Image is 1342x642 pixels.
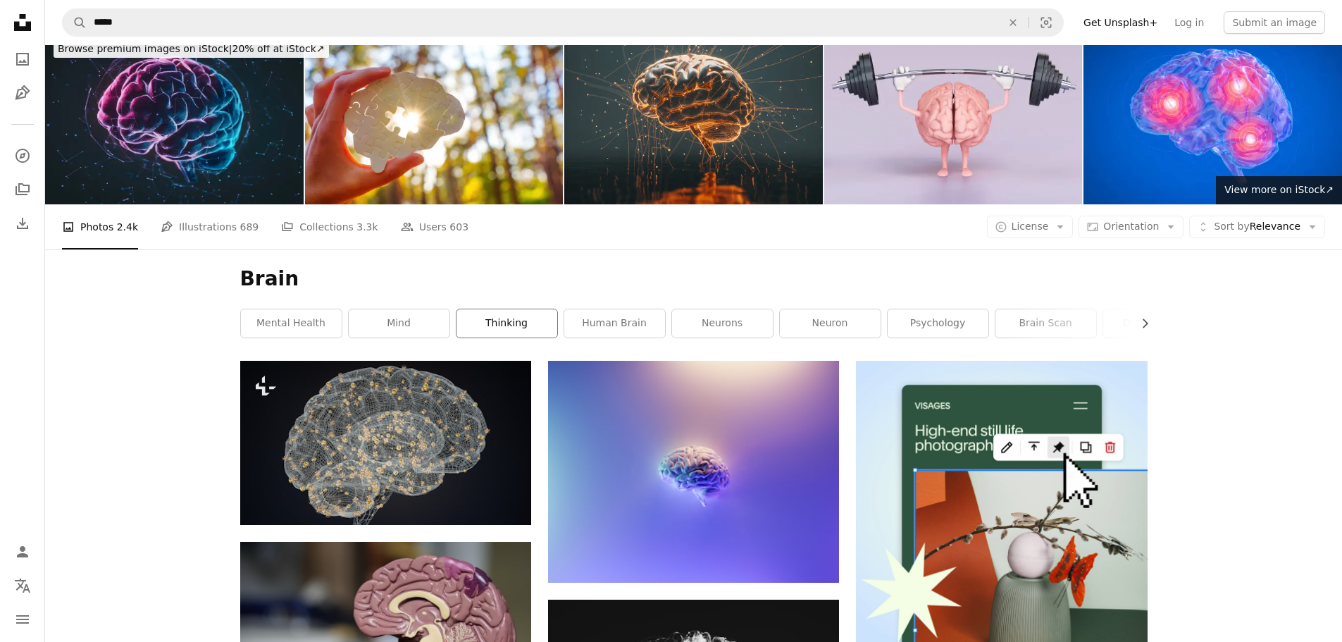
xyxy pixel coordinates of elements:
a: Get Unsplash+ [1075,11,1166,34]
a: Log in / Sign up [8,538,37,566]
a: Log in [1166,11,1212,34]
a: Download History [8,209,37,237]
a: Illustrations 689 [161,204,259,249]
button: License [987,216,1074,238]
a: neuron [780,309,881,338]
a: Explore [8,142,37,170]
button: Menu [8,605,37,634]
button: Visual search [1029,9,1063,36]
span: License [1012,221,1049,232]
form: Find visuals sitewide [62,8,1064,37]
a: brain scan [995,309,1096,338]
img: a computer generated image of a human brain [240,361,531,524]
span: 689 [240,219,259,235]
span: 20% off at iStock ↗ [58,43,325,54]
a: Home — Unsplash [8,8,37,39]
a: human brain [564,309,665,338]
a: Collections 3.3k [281,204,378,249]
img: Digital Brain With Connections [45,32,304,204]
span: Orientation [1103,221,1159,232]
a: Illustrations [8,79,37,107]
a: digital brain [1103,309,1204,338]
img: Holding Puzzle Piece Shaped Like Brain With Sunlight Background [305,32,564,204]
a: neurons [672,309,773,338]
img: Headache concept illustration [1083,32,1342,204]
span: Sort by [1214,221,1249,232]
span: Browse premium images on iStock | [58,43,232,54]
span: Relevance [1214,220,1300,234]
a: Browse premium images on iStock|20% off at iStock↗ [45,32,337,66]
a: View more on iStock↗ [1216,176,1342,204]
img: Cartoon Brain Lifting Weights on a Purple Background. [824,32,1083,204]
a: Collections [8,175,37,204]
a: a computer generated image of a human brain [240,436,531,449]
span: 603 [449,219,468,235]
span: 3.3k [356,219,378,235]
button: Orientation [1079,216,1183,238]
a: thinking [456,309,557,338]
a: mental health [241,309,342,338]
a: blue and green peacock feather [548,465,839,478]
button: Search Unsplash [63,9,87,36]
h1: Brain [240,266,1148,292]
button: Submit an image [1224,11,1325,34]
button: scroll list to the right [1132,309,1148,338]
button: Language [8,572,37,600]
img: blue and green peacock feather [548,361,839,582]
a: psychology [888,309,988,338]
img: Neural Network Concept for AI and Cognitive Computing [564,32,823,204]
button: Sort byRelevance [1189,216,1325,238]
a: brown brain decor in selective-focus photography [240,617,531,629]
a: mind [349,309,449,338]
span: View more on iStock ↗ [1224,184,1334,195]
a: Photos [8,45,37,73]
button: Clear [998,9,1029,36]
a: Users 603 [401,204,468,249]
